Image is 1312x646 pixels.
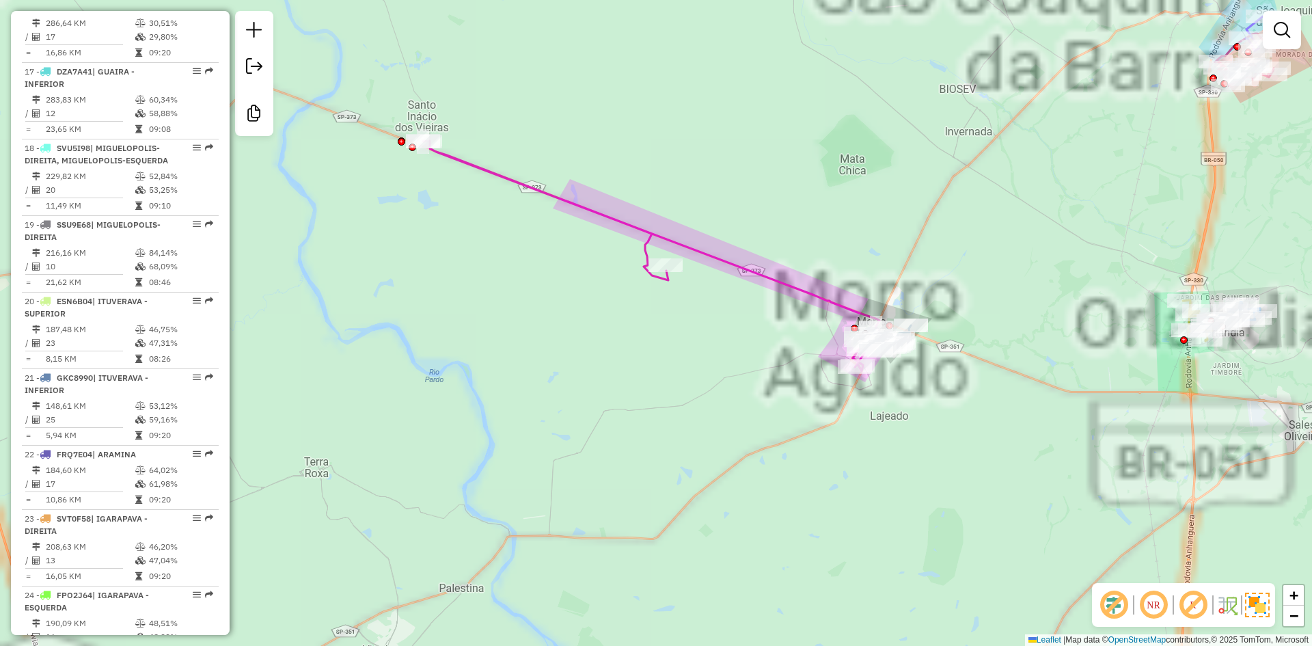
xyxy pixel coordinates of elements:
[1097,589,1130,621] span: Exibir deslocamento
[135,263,146,271] i: % de utilização da cubagem
[92,449,136,459] span: | ARAMINA
[1289,607,1298,624] span: −
[32,186,40,194] i: Total de Atividades
[25,352,31,366] td: =
[205,67,213,75] em: Rota exportada
[32,325,40,334] i: Distância Total
[25,373,148,395] span: | ITUVERAVA - INFERIOR
[25,46,31,59] td: =
[193,373,201,381] em: Opções
[25,30,31,44] td: /
[205,514,213,522] em: Rota exportada
[193,297,201,305] em: Opções
[25,493,31,507] td: =
[1283,606,1304,626] a: Zoom out
[57,143,90,153] span: SVU5I98
[135,466,146,474] i: % de utilização do peso
[135,633,146,641] i: % de utilização da cubagem
[148,30,213,44] td: 29,80%
[45,183,135,197] td: 20
[148,630,213,644] td: 48,22%
[148,493,213,507] td: 09:20
[205,297,213,305] em: Rota exportada
[45,617,135,630] td: 190,09 KM
[45,336,135,350] td: 23
[25,143,168,165] span: 18 -
[32,339,40,347] i: Total de Atividades
[1108,635,1166,645] a: OpenStreetMap
[135,96,146,104] i: % de utilização do peso
[148,413,213,427] td: 59,16%
[135,496,142,504] i: Tempo total em rota
[193,144,201,152] em: Opções
[148,323,213,336] td: 46,75%
[135,339,146,347] i: % de utilização da cubagem
[32,619,40,628] i: Distância Total
[135,186,146,194] i: % de utilização da cubagem
[45,30,135,44] td: 17
[32,96,40,104] i: Distância Total
[135,249,146,257] i: % de utilização do peso
[25,66,135,89] span: | GUAIRA - INFERIOR
[32,172,40,180] i: Distância Total
[135,543,146,551] i: % de utilização do peso
[148,93,213,107] td: 60,34%
[25,199,31,213] td: =
[25,513,148,536] span: 23 -
[25,513,148,536] span: | IGARAPAVA - DIREITA
[25,449,136,459] span: 22 -
[148,429,213,442] td: 09:20
[193,514,201,522] em: Opções
[25,219,161,242] span: 19 -
[25,143,168,165] span: | MIGUELOPOLIS-DIREITA, MIGUELOPOLIS-ESQUERDA
[135,33,146,41] i: % de utilização da cubagem
[205,373,213,381] em: Rota exportada
[148,617,213,630] td: 48,51%
[45,93,135,107] td: 283,83 KM
[25,554,31,567] td: /
[205,450,213,458] em: Rota exportada
[205,144,213,152] em: Rota exportada
[135,202,142,210] i: Tempo total em rota
[32,416,40,424] i: Total de Atividades
[148,183,213,197] td: 53,25%
[45,399,135,413] td: 148,61 KM
[25,260,31,273] td: /
[25,296,148,319] span: 20 -
[205,220,213,228] em: Rota exportada
[1028,635,1061,645] a: Leaflet
[57,66,92,77] span: DZA7A41
[148,122,213,136] td: 09:08
[45,630,135,644] td: 16
[25,66,135,89] span: 17 -
[135,355,142,363] i: Tempo total em rota
[32,633,40,641] i: Total de Atividades
[45,493,135,507] td: 10,86 KM
[32,466,40,474] i: Distância Total
[32,19,40,27] i: Distância Total
[45,477,135,491] td: 17
[32,556,40,565] i: Total de Atividades
[148,260,213,273] td: 68,09%
[193,450,201,458] em: Opções
[25,630,31,644] td: /
[25,590,149,613] span: 24 -
[1268,16,1296,44] a: Exibir filtros
[25,107,31,120] td: /
[25,569,31,583] td: =
[45,413,135,427] td: 25
[148,540,213,554] td: 46,20%
[1216,594,1238,616] img: Fluxo de ruas
[32,109,40,118] i: Total de Atividades
[25,336,31,350] td: /
[241,16,268,47] a: Nova sessão e pesquisa
[45,46,135,59] td: 16,86 KM
[1177,589,1209,621] span: Exibir rótulo
[45,275,135,289] td: 21,62 KM
[135,278,142,286] i: Tempo total em rota
[45,352,135,366] td: 8,15 KM
[1137,589,1170,621] span: Ocultar NR
[25,429,31,442] td: =
[148,399,213,413] td: 53,12%
[1025,634,1312,646] div: Map data © contributors,© 2025 TomTom, Microsoft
